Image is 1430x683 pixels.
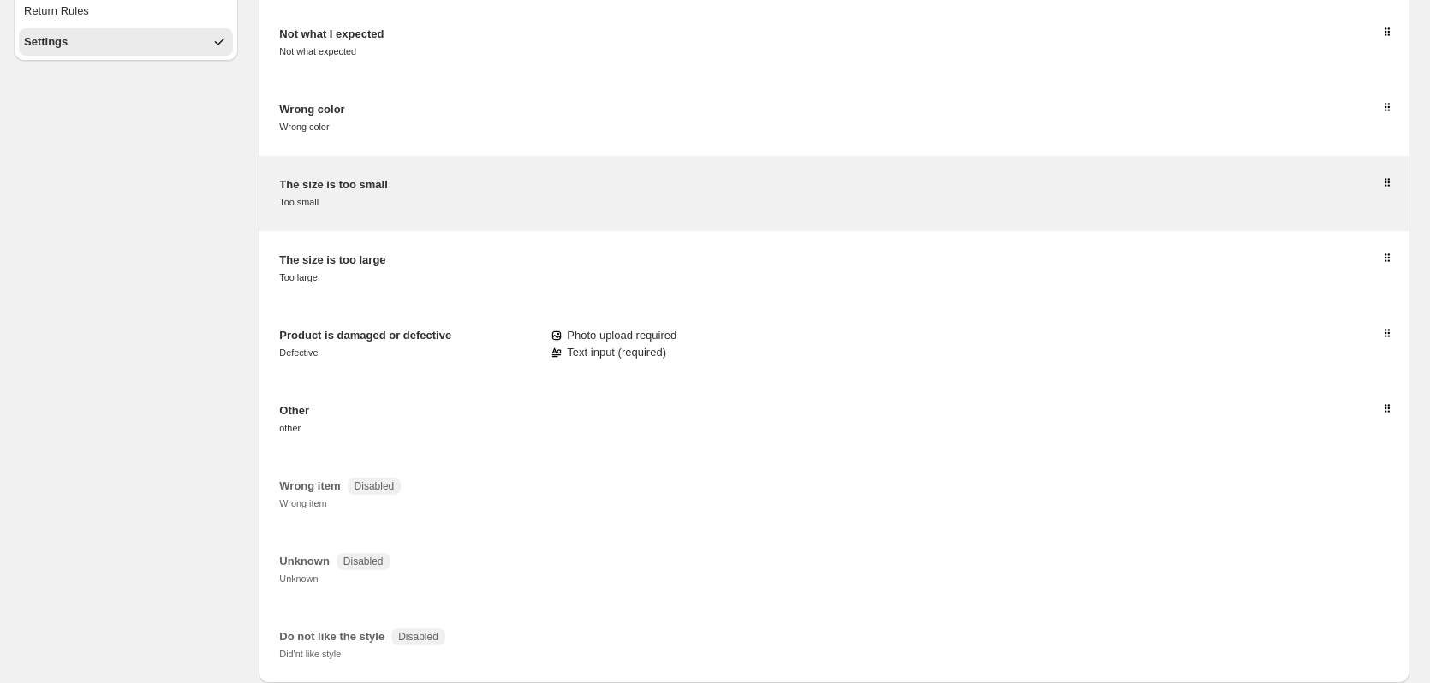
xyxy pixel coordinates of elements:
span: Disabled [398,630,438,644]
span: Wrong item [279,479,340,492]
span: Other [279,404,309,417]
div: Settings [24,33,68,50]
button: Settings [19,28,233,56]
span: Unknown [279,555,330,567]
div: Photo upload required [550,327,676,344]
small: Too small [279,197,319,207]
span: Disabled [355,479,395,493]
div: Return Rules [24,3,89,20]
span: Disabled [343,555,384,568]
small: Unknown [279,573,318,584]
div: Text input ( required ) [550,344,676,361]
small: Wrong color [279,122,329,132]
small: Not what expected [279,46,356,56]
span: Wrong color [279,103,344,116]
small: Wrong item [279,498,326,508]
span: Do not like the style [279,630,384,643]
small: Defective [279,347,318,358]
span: Product is damaged or defective [279,329,451,341]
span: Not what I expected [279,27,384,40]
small: other [279,423,301,433]
small: Too large [279,272,318,282]
small: Did'nt like style [279,649,341,659]
span: The size is too small [279,178,387,191]
span: The size is too large [279,253,385,266]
